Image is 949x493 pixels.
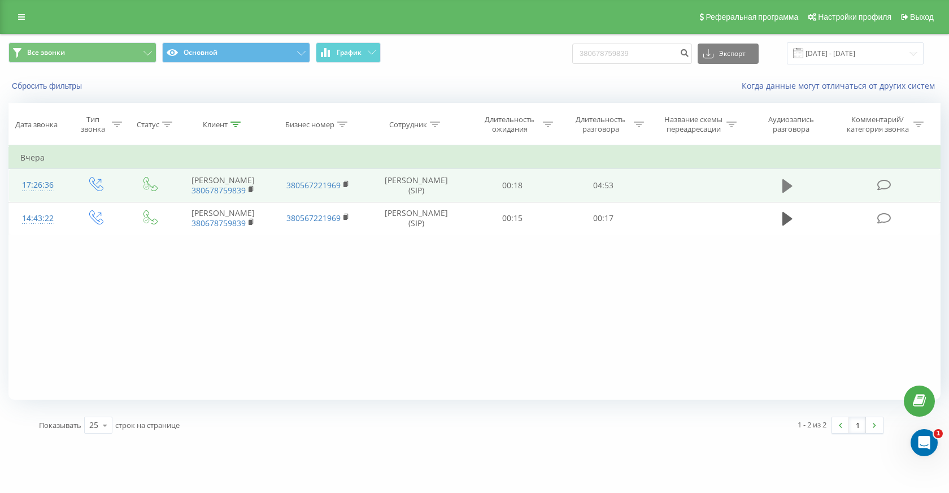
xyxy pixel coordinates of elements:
div: 14:43:22 [20,207,56,230]
div: Клиент [203,120,228,129]
div: Статус [137,120,159,129]
a: 380678759839 [191,185,246,196]
button: График [316,42,381,63]
div: Аудиозапись разговора [754,115,828,134]
span: Выход [910,12,934,21]
button: Экспорт [698,44,759,64]
td: 04:53 [558,169,649,202]
span: строк на странице [115,420,180,430]
td: Вчера [9,146,941,169]
span: Показывать [39,420,81,430]
input: Поиск по номеру [572,44,692,64]
button: Основной [162,42,310,63]
a: Когда данные могут отличаться от других систем [742,80,941,91]
div: Тип звонка [77,115,109,134]
div: Дата звонка [15,120,58,129]
div: 17:26:36 [20,174,56,196]
span: Все звонки [27,48,65,57]
td: 00:18 [467,169,558,202]
div: Длительность разговора [571,115,631,134]
span: График [337,49,362,57]
div: 25 [89,420,98,431]
td: [PERSON_NAME] (SIP) [365,202,467,235]
a: 380678759839 [191,218,246,228]
button: Все звонки [8,42,156,63]
div: Бизнес номер [285,120,334,129]
td: 00:15 [467,202,558,235]
div: 1 - 2 из 2 [798,419,826,430]
div: Комментарий/категория звонка [844,115,911,134]
td: [PERSON_NAME] [176,202,271,235]
a: 1 [849,417,866,433]
td: [PERSON_NAME] (SIP) [365,169,467,202]
span: 1 [934,429,943,438]
a: 380567221969 [286,213,341,223]
iframe: Intercom live chat [911,429,938,456]
a: 380567221969 [286,180,341,191]
td: [PERSON_NAME] [176,169,271,202]
div: Название схемы переадресации [663,115,724,134]
span: Реферальная программа [706,12,798,21]
button: Сбросить фильтры [8,81,88,91]
span: Настройки профиля [818,12,891,21]
div: Сотрудник [389,120,427,129]
div: Длительность ожидания [480,115,540,134]
td: 00:17 [558,202,649,235]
